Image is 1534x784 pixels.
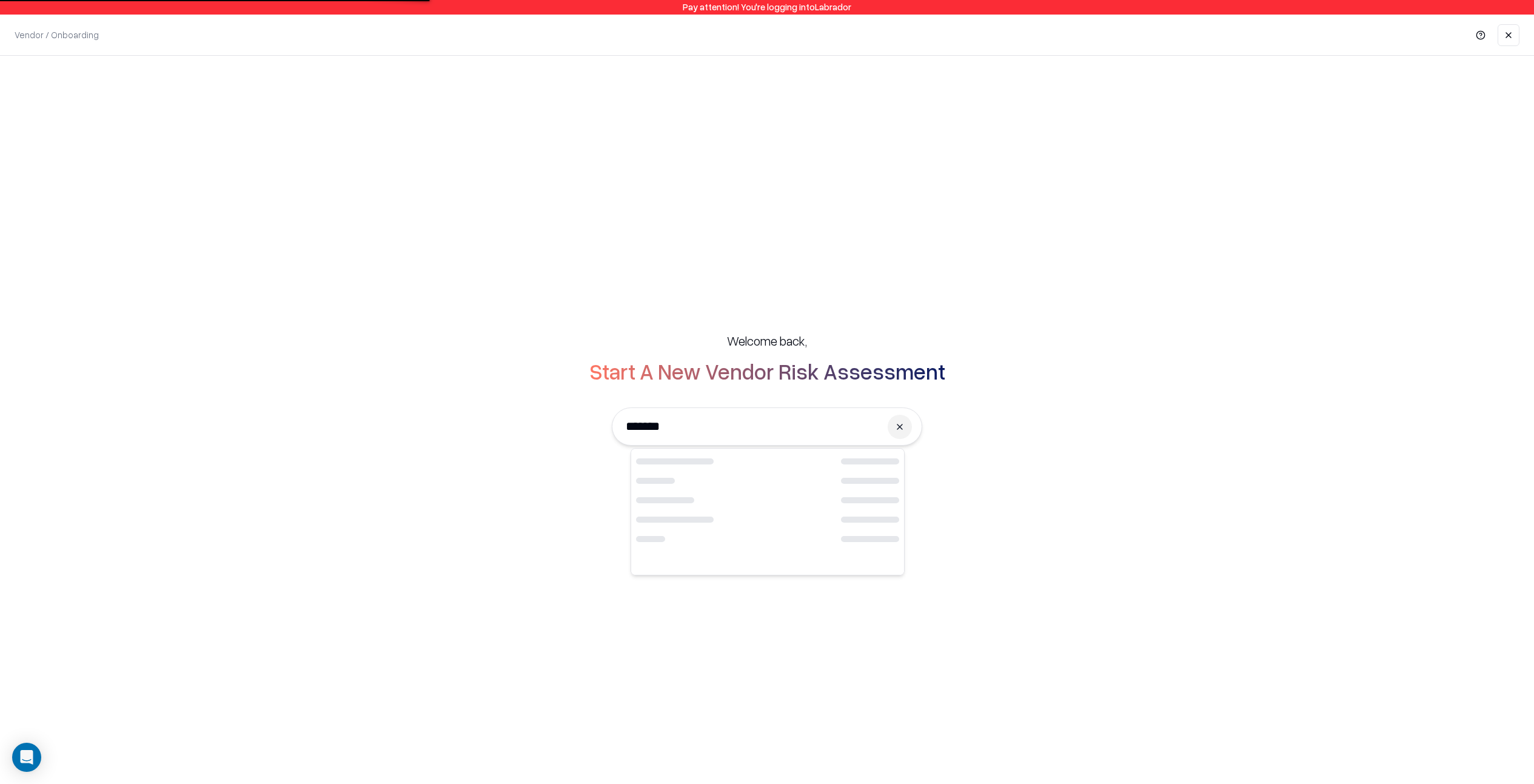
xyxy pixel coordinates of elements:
h5: Welcome back, [727,332,807,349]
div: Suggestions [631,448,905,575]
h2: Start A New Vendor Risk Assessment [589,359,945,383]
div: Open Intercom Messenger [12,743,41,772]
div: Loading... [631,449,904,555]
p: Vendor / Onboarding [15,28,99,41]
